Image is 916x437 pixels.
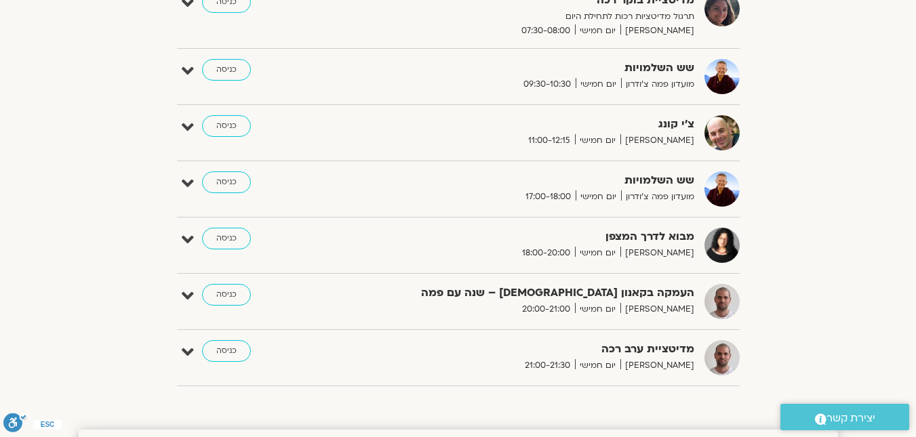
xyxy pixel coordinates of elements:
[621,190,694,204] span: מועדון פמה צ'ודרון
[362,115,694,133] strong: צ'י קונג
[620,358,694,373] span: [PERSON_NAME]
[575,24,620,38] span: יום חמישי
[362,59,694,77] strong: שש השלמויות
[202,340,251,362] a: כניסה
[202,228,251,249] a: כניסה
[620,133,694,148] span: [PERSON_NAME]
[362,228,694,246] strong: מבוא לדרך המצפן
[202,59,251,81] a: כניסה
[620,302,694,316] span: [PERSON_NAME]
[517,302,575,316] span: 20:00-21:00
[517,24,575,38] span: 07:30-08:00
[575,246,620,260] span: יום חמישי
[362,9,694,24] p: תרגול מדיטציות רכות לתחילת היום
[362,171,694,190] strong: שש השלמויות
[575,133,620,148] span: יום חמישי
[521,190,576,204] span: 17:00-18:00
[621,77,694,91] span: מועדון פמה צ'ודרון
[202,284,251,306] a: כניסה
[519,77,576,91] span: 09:30-10:30
[202,171,251,193] a: כניסה
[780,404,909,430] a: יצירת קשר
[517,246,575,260] span: 18:00-20:00
[575,302,620,316] span: יום חמישי
[620,246,694,260] span: [PERSON_NAME]
[576,190,621,204] span: יום חמישי
[576,77,621,91] span: יום חמישי
[362,284,694,302] strong: העמקה בקאנון [DEMOGRAPHIC_DATA] – שנה עם פמה
[362,340,694,358] strong: מדיטציית ערב רכה
[523,133,575,148] span: 11:00-12:15
[520,358,575,373] span: 21:00-21:30
[827,409,875,428] span: יצירת קשר
[575,358,620,373] span: יום חמישי
[202,115,251,137] a: כניסה
[620,24,694,38] span: [PERSON_NAME]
